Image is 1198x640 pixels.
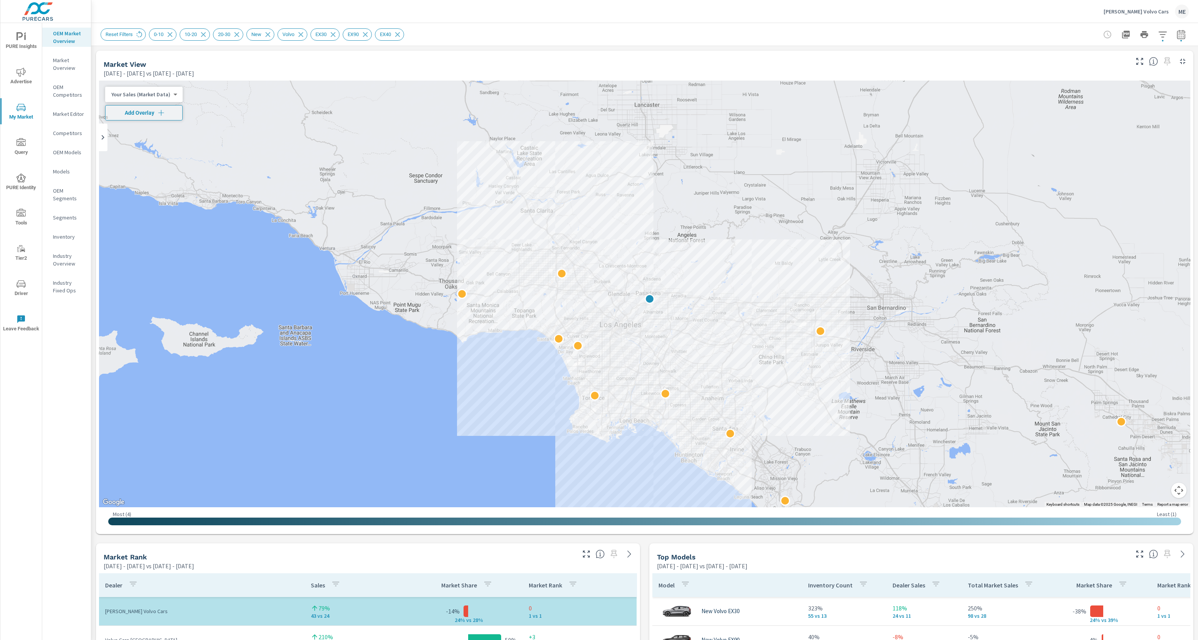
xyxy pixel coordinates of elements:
[1073,607,1086,616] p: -38%
[968,581,1018,589] p: Total Market Sales
[662,600,692,623] img: glamour
[104,60,146,68] h5: Market View
[104,553,147,561] h5: Market Rank
[1177,55,1189,68] button: Minimize Widget
[311,613,408,619] p: 43 vs 24
[1104,617,1122,624] p: s 39%
[446,607,460,616] p: -14%
[701,608,739,615] p: New Volvo EX30
[968,604,1049,613] p: 250%
[3,279,40,298] span: Driver
[469,617,487,624] p: s 28%
[53,168,85,175] p: Models
[311,31,331,37] span: EX30
[105,607,299,615] p: [PERSON_NAME] Volvo Cars
[0,23,42,341] div: nav menu
[278,31,299,37] span: Volvo
[893,613,955,619] p: 24 vs 11
[42,28,91,47] div: OEM Market Overview
[3,68,40,86] span: Advertise
[657,553,696,561] h5: Top Models
[441,581,477,589] p: Market Share
[42,212,91,223] div: Segments
[109,109,179,117] span: Add Overlay
[1173,27,1189,42] button: Select Date Range
[213,31,235,37] span: 20-30
[53,30,85,45] p: OEM Market Overview
[1157,511,1177,518] p: Least ( 1 )
[3,209,40,228] span: Tools
[1084,617,1104,624] p: 24% v
[968,613,1049,619] p: 98 vs 28
[1155,27,1170,42] button: Apply Filters
[3,244,40,263] span: Tier2
[42,185,91,204] div: OEM Segments
[42,277,91,296] div: Industry Fixed Ops
[311,581,325,589] p: Sales
[1104,8,1169,15] p: [PERSON_NAME] Volvo Cars
[1137,27,1152,42] button: Print Report
[3,138,40,157] span: Query
[608,548,620,560] span: Select a preset date range to save this widget
[808,604,880,613] p: 323%
[808,581,853,589] p: Inventory Count
[53,279,85,294] p: Industry Fixed Ops
[1149,549,1158,559] span: Find the biggest opportunities within your model lineup nationwide. [Source: Market registration ...
[53,148,85,156] p: OEM Models
[180,28,210,41] div: 10-20
[529,613,630,619] p: 1 vs 1
[42,108,91,120] div: Market Editor
[277,28,307,41] div: Volvo
[53,233,85,241] p: Inventory
[3,32,40,51] span: PURE Insights
[42,250,91,269] div: Industry Overview
[1171,483,1186,498] button: Map camera controls
[180,31,201,37] span: 10-20
[105,91,177,98] div: Your Sales (Market Data)
[53,187,85,202] p: OEM Segments
[53,110,85,118] p: Market Editor
[42,231,91,242] div: Inventory
[1157,581,1191,589] p: Market Rank
[101,497,126,507] img: Google
[1134,548,1146,560] button: Make Fullscreen
[42,81,91,101] div: OEM Competitors
[1046,502,1079,507] button: Keyboard shortcuts
[246,28,274,41] div: New
[1142,502,1153,506] a: Terms (opens in new tab)
[310,28,340,41] div: EX30
[104,561,194,571] p: [DATE] - [DATE] vs [DATE] - [DATE]
[449,617,469,624] p: 24% v
[343,28,372,41] div: EX90
[658,581,675,589] p: Model
[1076,581,1112,589] p: Market Share
[596,549,605,559] span: Market Rank shows you how you rank, in terms of sales, to other dealerships in your market. “Mark...
[1149,57,1158,66] span: Find the biggest opportunities in your market for your inventory. Understand by postal code where...
[1157,502,1188,506] a: Report a map error
[3,315,40,333] span: Leave Feedback
[318,604,330,613] p: 79%
[101,28,146,41] div: Reset Filters
[529,581,562,589] p: Market Rank
[623,548,635,560] a: See more details in report
[53,83,85,99] p: OEM Competitors
[580,548,592,560] button: Make Fullscreen
[149,31,168,37] span: 0-10
[42,166,91,177] div: Models
[1134,55,1146,68] button: Make Fullscreen
[111,91,170,98] p: Your Sales (Market Data)
[105,105,183,120] button: Add Overlay
[213,28,243,41] div: 20-30
[42,147,91,158] div: OEM Models
[529,604,630,613] p: 0
[808,613,880,619] p: 55 vs 13
[1161,548,1173,560] span: Select a preset date range to save this widget
[657,561,748,571] p: [DATE] - [DATE] vs [DATE] - [DATE]
[1118,27,1134,42] button: "Export Report to PDF"
[101,31,137,37] span: Reset Filters
[893,604,955,613] p: 118%
[104,69,194,78] p: [DATE] - [DATE] vs [DATE] - [DATE]
[105,581,122,589] p: Dealer
[53,214,85,221] p: Segments
[42,54,91,74] div: Market Overview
